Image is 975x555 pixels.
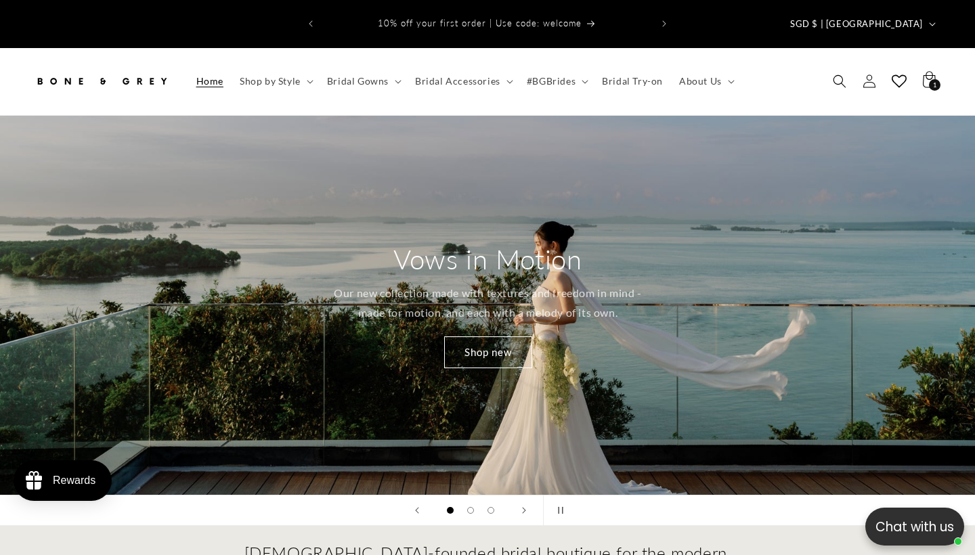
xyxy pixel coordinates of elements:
button: Next announcement [649,11,679,37]
span: Bridal Accessories [415,75,500,87]
a: Home [188,67,232,95]
button: Load slide 3 of 3 [481,500,501,520]
button: Next slide [509,495,539,525]
p: Chat with us [865,517,964,537]
span: 10% off your first order | Use code: welcome [378,18,582,28]
button: SGD $ | [GEOGRAPHIC_DATA] [782,11,941,37]
span: Bridal Gowns [327,75,389,87]
summary: Bridal Gowns [319,67,407,95]
p: Our new collection made with textures and freedom in mind - made for motion, and each with a melo... [327,284,649,323]
span: About Us [679,75,722,87]
button: Previous slide [402,495,432,525]
a: Shop new [443,336,532,368]
span: Bridal Try-on [602,75,663,87]
button: Load slide 1 of 3 [440,500,460,520]
div: Rewards [53,474,95,487]
span: #BGBrides [527,75,576,87]
summary: Shop by Style [232,67,319,95]
img: Bone and Grey Bridal [34,66,169,96]
button: Pause slideshow [543,495,573,525]
button: Open chatbox [865,508,964,546]
button: Previous announcement [296,11,326,37]
h2: Vows in Motion [393,242,582,277]
span: SGD $ | [GEOGRAPHIC_DATA] [790,18,923,31]
a: Bridal Try-on [594,67,671,95]
summary: About Us [671,67,740,95]
span: Shop by Style [240,75,301,87]
summary: #BGBrides [519,67,594,95]
button: Load slide 2 of 3 [460,500,481,520]
a: Bone and Grey Bridal [29,62,175,102]
summary: Search [825,66,854,96]
span: 1 [933,79,937,91]
summary: Bridal Accessories [407,67,519,95]
span: Home [196,75,223,87]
